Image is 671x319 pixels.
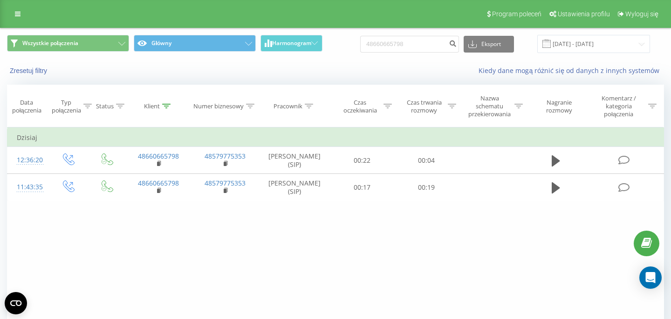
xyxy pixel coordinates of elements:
a: 48579775353 [205,179,246,187]
div: Klient [144,102,160,110]
div: Czas trwania rozmowy [403,99,445,114]
td: 00:22 [330,147,395,174]
div: Czas oczekiwania [339,99,382,114]
a: 48660665798 [138,179,179,187]
div: 11:43:35 [17,178,39,196]
div: 12:36:20 [17,151,39,169]
div: Komentarz / kategoria połączenia [591,94,646,118]
td: 00:19 [394,174,459,201]
div: Nagranie rozmowy [534,99,584,114]
div: Nazwa schematu przekierowania [467,94,512,118]
span: Ustawienia profilu [558,10,610,18]
td: Dzisiaj [7,128,664,147]
button: Open CMP widget [5,292,27,314]
a: 48579775353 [205,152,246,160]
td: 00:04 [394,147,459,174]
span: Wszystkie połączenia [22,40,78,47]
div: Open Intercom Messenger [639,266,662,289]
button: Zresetuj filtry [7,66,52,75]
td: [PERSON_NAME] (SIP) [259,147,330,174]
button: Wszystkie połączenia [7,35,129,52]
div: Data połączenia [7,99,46,114]
div: Typ połączenia [52,99,81,114]
a: Kiedy dane mogą różnić się od danych z innych systemów [479,66,664,75]
button: Eksport [464,36,514,53]
span: Harmonogram [272,40,311,47]
span: Wyloguj się [625,10,658,18]
button: Harmonogram [260,35,322,52]
input: Wyszukiwanie według numeru [360,36,459,53]
div: Pracownik [274,102,302,110]
button: Główny [134,35,256,52]
div: Numer biznesowy [193,102,244,110]
a: 48660665798 [138,152,179,160]
td: [PERSON_NAME] (SIP) [259,174,330,201]
td: 00:17 [330,174,395,201]
div: Status [96,102,114,110]
span: Program poleceń [492,10,541,18]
